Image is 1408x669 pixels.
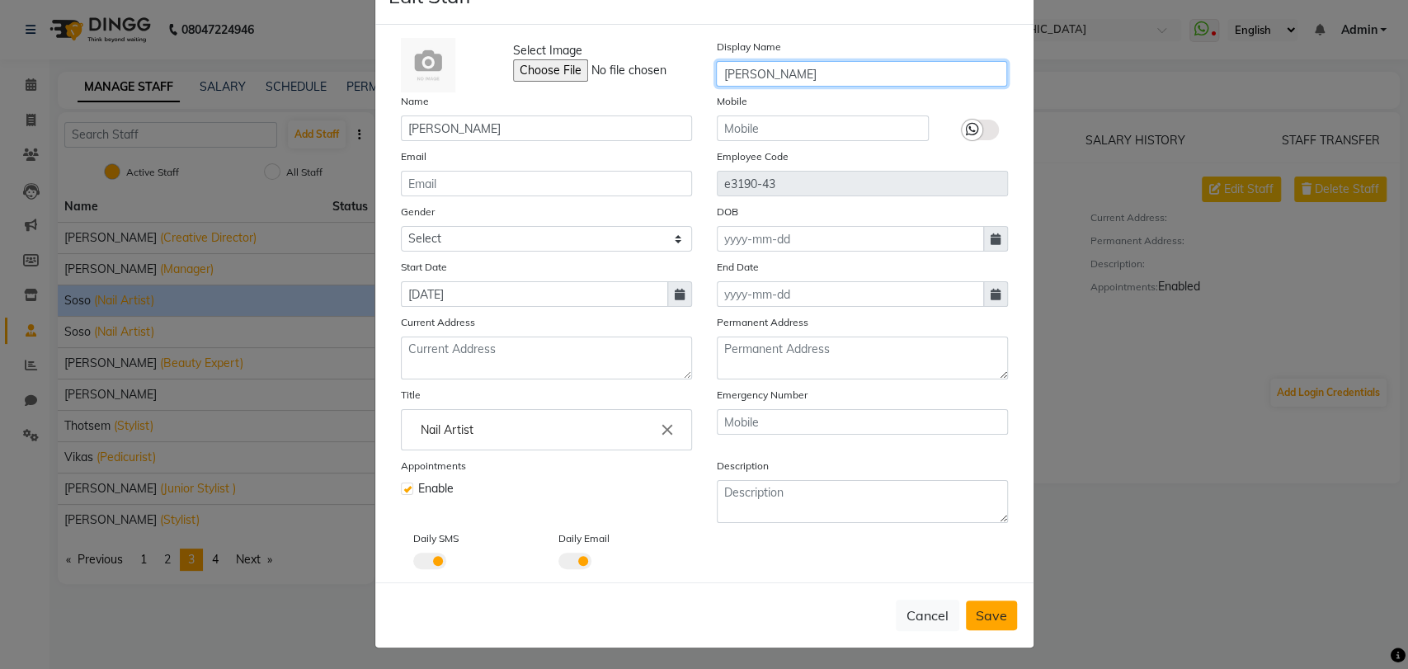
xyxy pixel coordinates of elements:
label: Gender [401,205,435,219]
label: Permanent Address [717,315,808,330]
span: Select Image [513,42,582,59]
label: Description [717,459,769,473]
label: DOB [717,205,738,219]
label: Email [401,149,426,164]
input: yyyy-mm-dd [717,281,984,307]
span: Enable [418,480,454,497]
img: Cinque Terre [401,38,455,92]
button: Cancel [896,600,959,631]
input: Select Image [513,59,737,82]
label: Title [401,388,421,403]
label: Appointments [401,459,466,473]
input: Mobile [717,409,1008,435]
input: yyyy-mm-dd [401,281,668,307]
label: Current Address [401,315,475,330]
input: Employee Code [717,171,1008,196]
i: Close [658,421,676,439]
input: yyyy-mm-dd [717,226,984,252]
label: Mobile [717,94,747,109]
label: Emergency Number [717,388,808,403]
label: Daily SMS [413,531,459,546]
label: Display Name [716,40,780,54]
label: Start Date [401,260,447,275]
label: Name [401,94,429,109]
label: Employee Code [717,149,789,164]
label: Daily Email [558,531,610,546]
input: Name [401,115,692,141]
button: Save [966,601,1017,630]
input: Mobile [717,115,929,141]
input: Email [401,171,692,196]
span: Save [976,607,1007,624]
label: End Date [717,260,759,275]
input: Enter the Title [408,413,685,446]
